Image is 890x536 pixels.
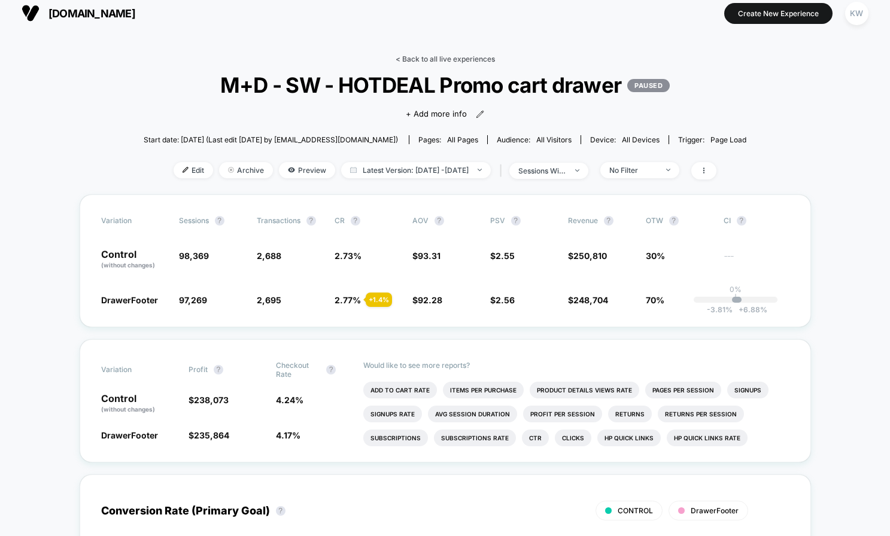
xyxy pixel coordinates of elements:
li: Returns [608,406,652,422]
span: Page Load [710,135,746,144]
li: Clicks [555,430,591,446]
span: $ [568,295,608,305]
p: Control [101,249,167,270]
span: [DOMAIN_NAME] [48,7,135,20]
li: Add To Cart Rate [363,382,437,398]
p: Would like to see more reports? [363,361,789,370]
div: No Filter [609,166,657,175]
span: 2.56 [496,295,515,305]
li: Returns Per Session [658,406,744,422]
span: 238,073 [194,395,229,405]
button: ? [276,506,285,516]
span: CONTROL [618,506,653,515]
p: Control [101,394,177,414]
li: Ctr [522,430,549,446]
span: $ [189,430,229,440]
button: ? [326,365,336,374]
button: ? [511,216,521,226]
span: DrawerFooter [101,430,158,440]
span: Variation [101,361,167,379]
button: ? [306,216,316,226]
span: 93.31 [418,251,441,261]
button: ? [435,216,444,226]
span: (without changes) [101,261,155,269]
li: Hp Quick Links Rate [667,430,748,446]
div: Pages: [418,135,478,144]
span: Latest Version: [DATE] - [DATE] [341,162,491,178]
li: Subscriptions [363,430,428,446]
span: All Visitors [536,135,572,144]
li: Hp Quick Links [597,430,661,446]
span: 2.77 % [335,295,361,305]
button: ? [214,365,223,374]
span: 2,688 [257,251,281,261]
span: -3.81 % [707,305,733,314]
span: $ [568,251,607,261]
span: CI [724,216,789,226]
button: ? [215,216,224,226]
span: Revenue [568,216,598,225]
span: + Add more info [406,108,467,120]
span: Checkout Rate [276,361,320,379]
span: 92.28 [418,295,442,305]
li: Items Per Purchase [443,382,524,398]
span: 98,369 [179,251,209,261]
span: $ [412,251,441,261]
span: 2.73 % [335,251,362,261]
a: < Back to all live experiences [396,54,495,63]
span: Preview [279,162,335,178]
span: 235,864 [194,430,229,440]
span: Edit [174,162,213,178]
span: all pages [447,135,478,144]
img: end [666,169,670,171]
li: Subscriptions Rate [434,430,516,446]
span: M+D - SW - HOTDEAL Promo cart drawer [174,72,716,98]
span: 2.55 [496,251,515,261]
span: 4.24 % [276,395,303,405]
img: calendar [350,167,357,173]
img: end [575,169,579,172]
span: Device: [581,135,669,144]
div: Audience: [497,135,572,144]
img: end [228,167,234,173]
button: ? [737,216,746,226]
p: PAUSED [627,79,670,92]
li: Avg Session Duration [428,406,517,422]
span: 70% [646,295,664,305]
span: $ [490,251,515,261]
button: KW [842,1,872,26]
p: 0% [730,285,742,294]
span: Archive [219,162,273,178]
span: Sessions [179,216,209,225]
div: Trigger: [678,135,746,144]
img: end [478,169,482,171]
li: Pages Per Session [645,382,721,398]
span: DrawerFooter [101,295,158,305]
img: Visually logo [22,4,40,22]
span: + [739,305,743,314]
span: 248,704 [573,295,608,305]
span: 97,269 [179,295,207,305]
span: | [497,162,509,179]
p: | [734,294,737,303]
span: OTW [646,216,712,226]
img: edit [183,167,189,173]
span: Start date: [DATE] (Last edit [DATE] by [EMAIL_ADDRESS][DOMAIN_NAME]) [144,135,398,144]
span: PSV [490,216,505,225]
div: KW [845,2,868,25]
span: (without changes) [101,406,155,413]
li: Signups [727,382,769,398]
span: 4.17 % [276,430,300,440]
span: Transactions [257,216,300,225]
span: $ [189,395,229,405]
span: $ [490,295,515,305]
span: 2,695 [257,295,281,305]
button: ? [351,216,360,226]
span: 6.88 % [733,305,767,314]
li: Signups Rate [363,406,422,422]
button: ? [669,216,679,226]
span: CR [335,216,345,225]
button: [DOMAIN_NAME] [18,4,139,23]
button: Create New Experience [724,3,833,24]
span: all devices [622,135,660,144]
